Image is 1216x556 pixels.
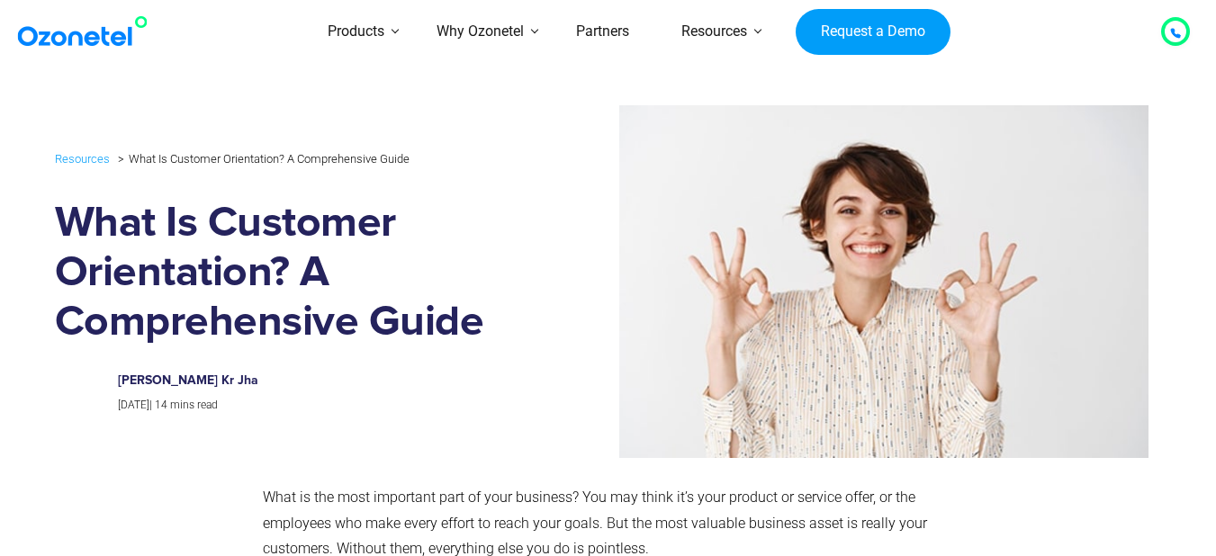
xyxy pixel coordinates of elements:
[155,399,167,411] span: 14
[118,396,498,416] p: |
[118,399,149,411] span: [DATE]
[796,9,950,56] a: Request a Demo
[113,148,410,170] li: What Is Customer Orientation? A Comprehensive Guide
[118,373,498,389] h6: [PERSON_NAME] Kr Jha
[55,199,517,347] h1: What Is Customer Orientation? A Comprehensive Guide
[55,148,110,169] a: Resources
[170,399,218,411] span: mins read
